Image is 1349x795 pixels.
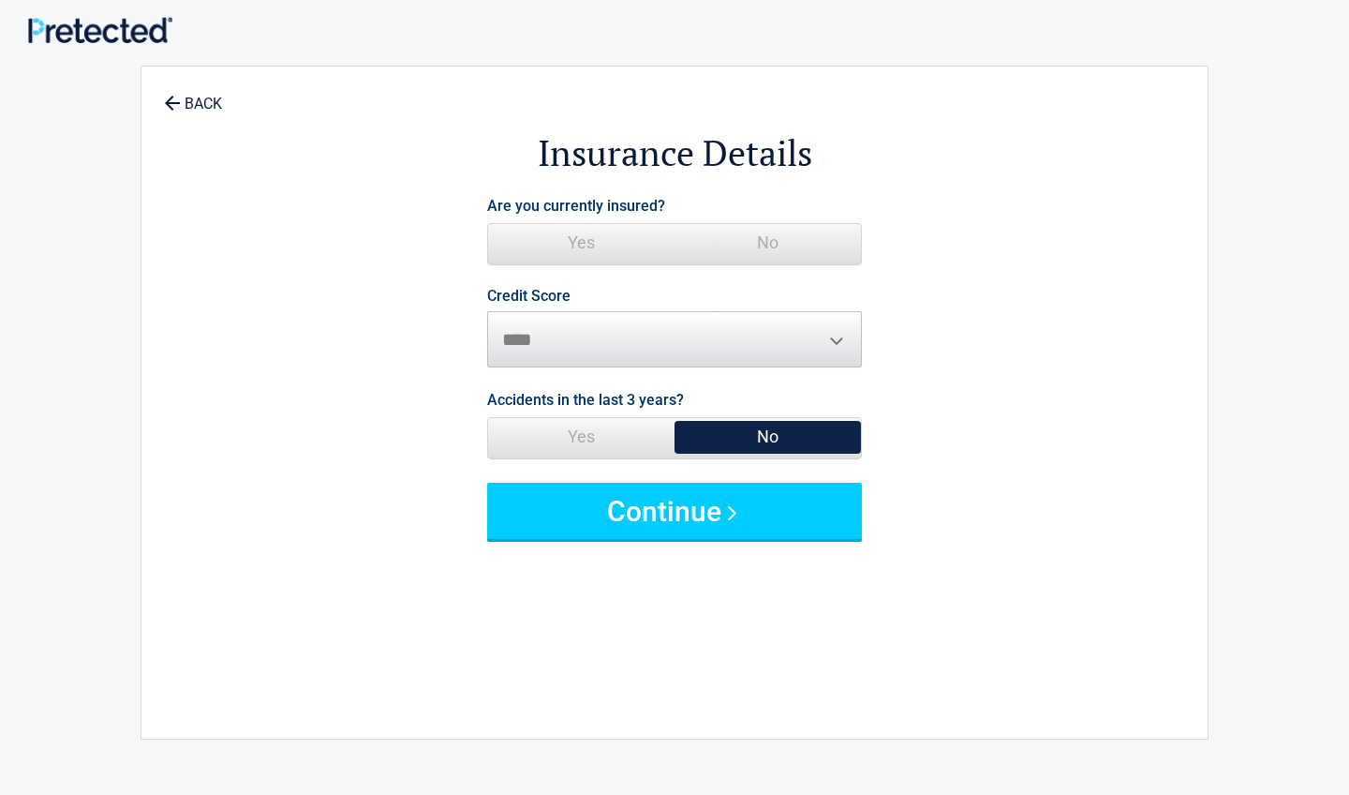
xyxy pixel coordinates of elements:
button: Continue [487,483,862,539]
h2: Insurance Details [245,129,1104,177]
span: Yes [488,224,674,262]
label: Accidents in the last 3 years? [487,387,684,412]
label: Are you currently insured? [487,193,665,218]
a: BACK [160,79,226,112]
label: Credit Score [487,289,571,304]
span: Yes [488,418,674,456]
span: No [674,418,861,456]
span: No [674,224,861,262]
img: Main Logo [28,17,172,43]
